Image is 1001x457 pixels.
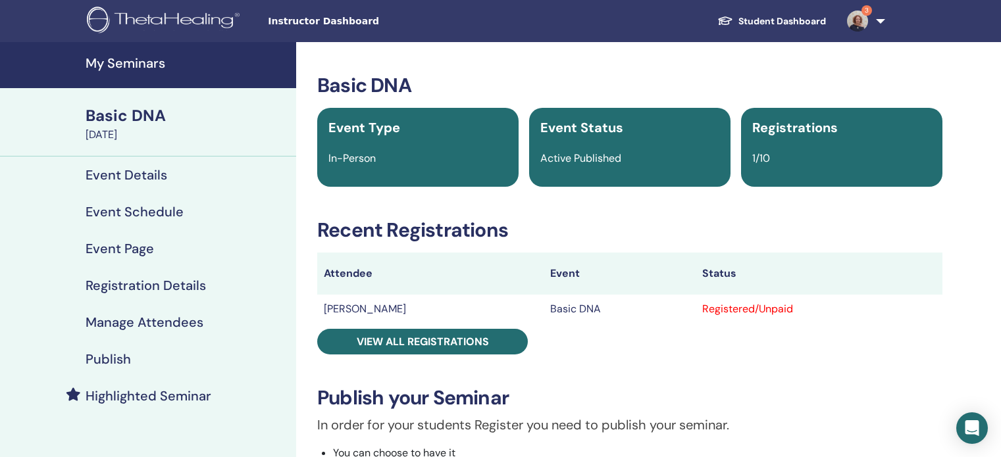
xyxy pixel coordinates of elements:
div: Registered/Unpaid [702,301,936,317]
a: View all registrations [317,329,528,354]
span: Registrations [752,119,838,136]
td: Basic DNA [544,295,695,324]
th: Status [696,253,942,295]
img: graduation-cap-white.svg [717,15,733,26]
div: Open Intercom Messenger [956,412,988,444]
span: Event Status [540,119,623,136]
span: In-Person [328,151,376,165]
span: View all registrations [357,335,489,349]
th: Attendee [317,253,544,295]
h4: Publish [86,351,131,367]
h4: Manage Attendees [86,314,203,330]
img: logo.png [87,7,244,36]
a: Basic DNA[DATE] [78,105,296,143]
h4: My Seminars [86,55,288,71]
td: [PERSON_NAME] [317,295,544,324]
a: Student Dashboard [707,9,836,34]
h4: Event Schedule [86,204,184,220]
span: Event Type [328,119,400,136]
h3: Publish your Seminar [317,386,942,410]
th: Event [544,253,695,295]
h4: Event Page [86,241,154,256]
h4: Event Details [86,167,167,183]
h3: Basic DNA [317,74,942,97]
h4: Registration Details [86,277,206,293]
div: Basic DNA [86,105,288,127]
span: Active Published [540,151,621,165]
span: 1/10 [752,151,770,165]
span: Instructor Dashboard [268,14,465,28]
img: default.jpg [847,11,868,32]
span: 3 [861,5,872,16]
p: In order for your students Register you need to publish your seminar. [317,415,942,435]
div: [DATE] [86,127,288,143]
h3: Recent Registrations [317,218,942,242]
h4: Highlighted Seminar [86,388,211,404]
